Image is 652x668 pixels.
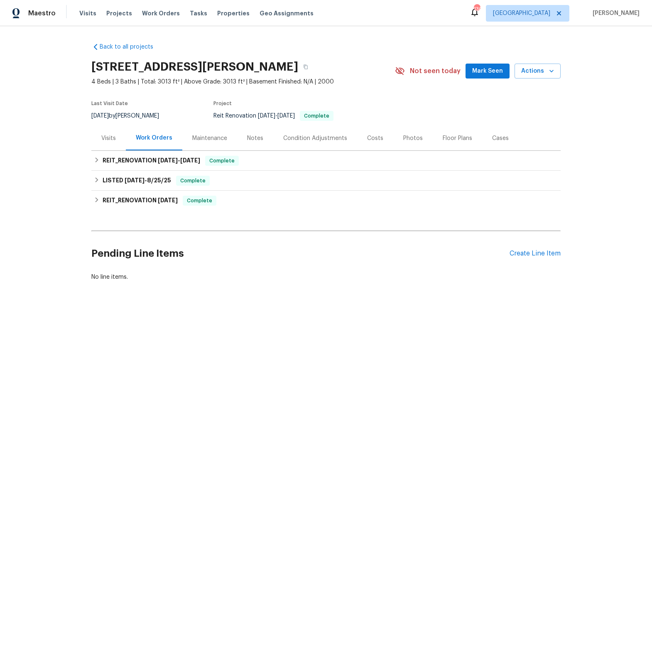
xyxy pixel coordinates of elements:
div: Create Line Item [510,250,561,258]
div: Photos [403,134,423,142]
span: 4 Beds | 3 Baths | Total: 3013 ft² | Above Grade: 3013 ft² | Basement Finished: N/A | 2000 [91,78,395,86]
div: LISTED [DATE]-8/25/25Complete [91,171,561,191]
span: [DATE] [158,157,178,163]
span: 8/25/25 [147,177,171,183]
span: Complete [206,157,238,165]
span: Project [213,101,232,106]
span: [DATE] [125,177,145,183]
span: [DATE] [180,157,200,163]
div: REIT_RENOVATION [DATE]-[DATE]Complete [91,151,561,171]
span: Maestro [28,9,56,17]
span: Reit Renovation [213,113,333,119]
span: Tasks [190,10,207,16]
span: - [158,157,200,163]
span: Visits [79,9,96,17]
span: [DATE] [158,197,178,203]
div: 130 [474,5,480,13]
div: REIT_RENOVATION [DATE]Complete [91,191,561,211]
div: No line items. [91,273,561,281]
h6: REIT_RENOVATION [103,156,200,166]
div: Maintenance [192,134,227,142]
button: Actions [515,64,561,79]
div: Costs [367,134,383,142]
h2: Pending Line Items [91,234,510,273]
div: Cases [492,134,509,142]
span: [DATE] [258,113,275,119]
span: [GEOGRAPHIC_DATA] [493,9,550,17]
div: Floor Plans [443,134,472,142]
div: by [PERSON_NAME] [91,111,169,121]
span: Projects [106,9,132,17]
div: Work Orders [136,134,172,142]
span: Not seen today [410,67,461,75]
button: Mark Seen [466,64,510,79]
span: Last Visit Date [91,101,128,106]
span: [PERSON_NAME] [589,9,640,17]
div: Condition Adjustments [283,134,347,142]
span: [DATE] [277,113,295,119]
span: - [125,177,171,183]
span: Complete [177,177,209,185]
h2: [STREET_ADDRESS][PERSON_NAME] [91,63,298,71]
span: [DATE] [91,113,109,119]
span: Complete [301,113,333,118]
h6: LISTED [103,176,171,186]
a: Back to all projects [91,43,171,51]
span: Work Orders [142,9,180,17]
span: Actions [521,66,554,76]
div: Visits [101,134,116,142]
span: Mark Seen [472,66,503,76]
span: Complete [184,196,216,205]
div: Notes [247,134,263,142]
span: - [258,113,295,119]
button: Copy Address [298,59,313,74]
span: Properties [217,9,250,17]
h6: REIT_RENOVATION [103,196,178,206]
span: Geo Assignments [260,9,314,17]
